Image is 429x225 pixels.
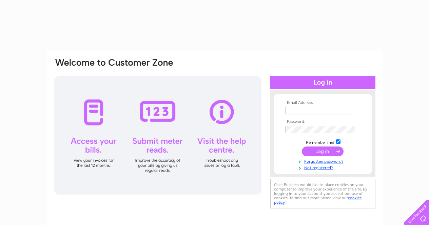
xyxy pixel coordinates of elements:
input: Submit [302,147,344,156]
a: Not registered? [285,164,362,171]
div: Clear Business would like to place cookies on your computer to improve your experience of the sit... [270,179,375,208]
th: Email Address: [284,100,362,105]
td: Remember me? [284,138,362,145]
a: cookies policy [274,196,362,205]
th: Password: [284,119,362,124]
a: Forgotten password? [285,158,362,164]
